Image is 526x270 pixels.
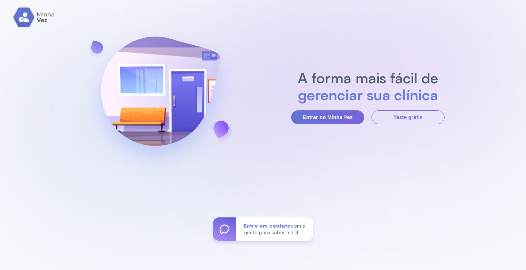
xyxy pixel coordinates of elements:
[371,110,445,124] button: Teste grátis
[291,110,364,124] button: Entrar no Minha Vez
[294,69,442,86] h2: A forma mais fácil de
[236,217,313,241] div: com a gente para saber mais!
[244,223,291,229] span: Entre em contato
[213,217,313,241] a: Entre em contatocom a gente para saber mais!
[294,86,442,103] h2: gerenciar sua clínica
[13,7,55,27] img: logo.svg
[81,17,239,176] img: banner-login.svg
